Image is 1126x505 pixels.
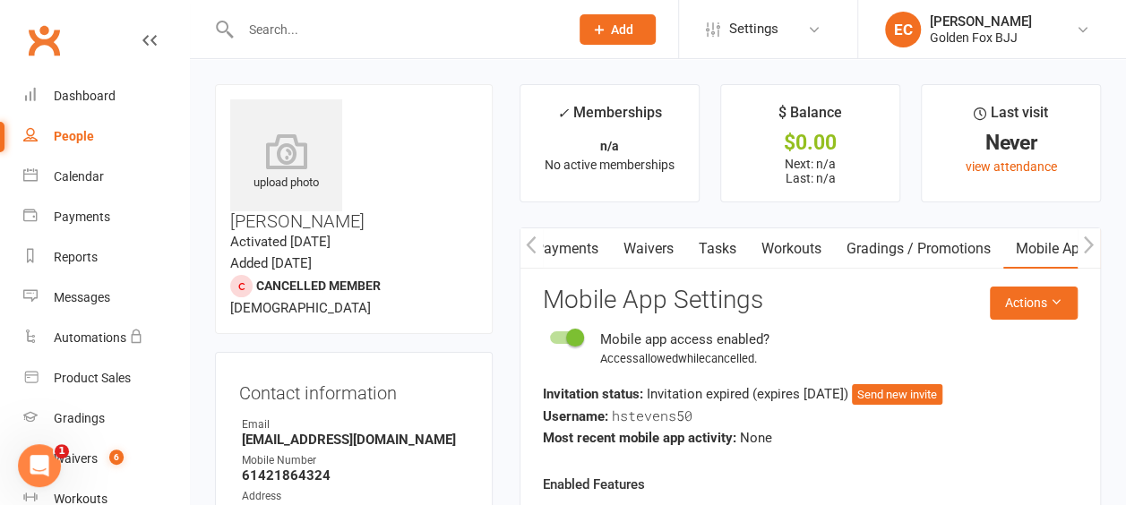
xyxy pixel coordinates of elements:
div: [PERSON_NAME] [930,13,1032,30]
h3: [PERSON_NAME] [230,99,477,231]
a: Mobile App [1003,228,1100,270]
div: EC [885,12,921,47]
h3: Mobile App Settings [543,287,1078,314]
a: Tasks [686,228,749,270]
a: Gradings [23,398,189,439]
div: Address [242,488,468,505]
span: Cancelled member [256,278,381,293]
a: Automations [23,318,189,358]
strong: Username: [543,408,608,424]
a: Dashboard [23,76,189,116]
div: Last visit [974,101,1048,133]
span: [DEMOGRAPHIC_DATA] [230,300,371,316]
strong: [EMAIL_ADDRESS][DOMAIN_NAME] [242,432,468,448]
span: 1 [55,444,69,458]
div: People [54,129,94,143]
div: Gradings [54,411,105,425]
div: Dashboard [54,89,116,103]
span: Add [611,22,633,37]
span: (expires [DATE] ) [752,386,852,402]
a: Payments [23,197,189,237]
button: Add [580,14,656,45]
div: Invitation expired [543,383,1078,406]
a: Waivers 6 [23,439,189,479]
div: Payments [54,210,110,224]
strong: Invitation status: [543,386,643,402]
span: . [754,352,757,365]
div: $ Balance [778,101,842,133]
button: Send new invite [852,384,942,406]
time: Added [DATE] [230,255,312,271]
strong: Most recent mobile app activity: [543,430,736,446]
div: Waivers [54,451,98,466]
button: Actions [990,287,1078,319]
input: Search... [235,17,556,42]
strong: n/a [600,139,619,153]
div: Automations [54,330,126,345]
a: Product Sales [23,358,189,398]
strong: 61421864324 [242,467,468,484]
div: Mobile app access enabled? [600,329,769,350]
div: upload photo [230,133,342,193]
div: Golden Fox BJJ [930,30,1032,46]
div: Reports [54,250,98,264]
label: Enabled Features [543,474,645,495]
a: Messages [23,278,189,318]
div: Memberships [557,101,662,134]
span: Settings [729,9,778,49]
time: Activated [DATE] [230,234,331,250]
span: 6 [109,449,124,465]
div: Email [242,416,468,433]
a: Gradings / Promotions [834,228,1003,270]
span: None [740,430,772,446]
a: Reports [23,237,189,278]
div: Access allowed while cancelled [600,350,769,369]
div: Never [938,133,1084,152]
p: Next: n/a Last: n/a [737,157,883,185]
div: Product Sales [54,371,131,385]
a: Payments [522,228,611,270]
a: Clubworx [21,18,66,63]
div: Messages [54,290,110,304]
a: view attendance [965,159,1056,174]
h3: Contact information [239,376,468,403]
div: $0.00 [737,133,883,152]
a: Waivers [611,228,686,270]
a: Workouts [749,228,834,270]
i: ✓ [557,105,569,122]
a: People [23,116,189,157]
span: hstevens50 [612,407,692,424]
span: No active memberships [545,158,675,172]
div: Calendar [54,169,104,184]
iframe: Intercom live chat [18,444,61,487]
div: Mobile Number [242,452,468,469]
a: Calendar [23,157,189,197]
